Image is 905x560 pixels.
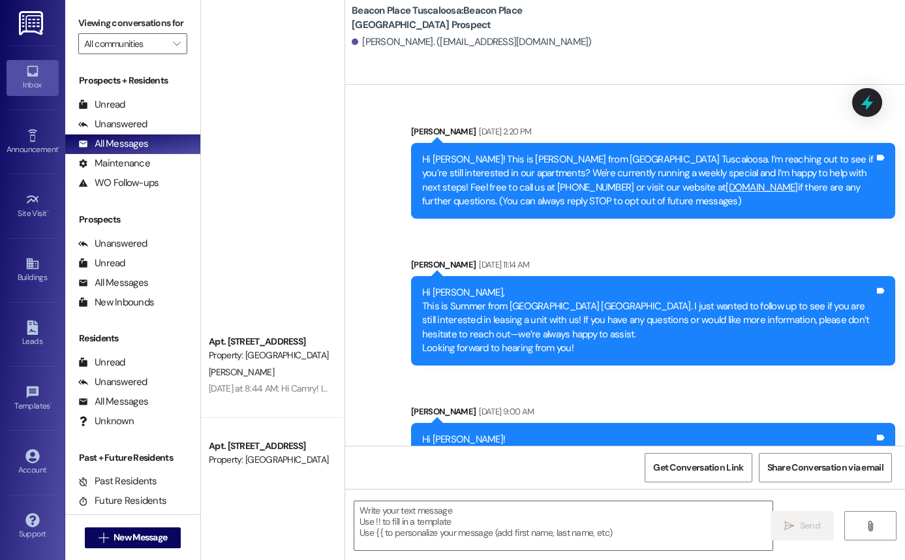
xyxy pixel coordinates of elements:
[726,181,797,194] a: [DOMAIN_NAME]
[422,153,874,209] div: Hi [PERSON_NAME]! This is [PERSON_NAME] from [GEOGRAPHIC_DATA] Tuscaloosa. I’m reaching out to se...
[78,157,150,170] div: Maintenance
[65,332,200,345] div: Residents
[7,317,59,352] a: Leads
[352,35,592,49] div: [PERSON_NAME]. ([EMAIL_ADDRESS][DOMAIN_NAME])
[78,137,148,151] div: All Messages
[645,453,752,482] button: Get Conversation Link
[422,286,874,356] div: Hi [PERSON_NAME], This is Summer from [GEOGRAPHIC_DATA] [GEOGRAPHIC_DATA]. I just wanted to follo...
[84,33,166,54] input: All communities
[422,433,874,489] div: Hi [PERSON_NAME]! This is [PERSON_NAME] from [GEOGRAPHIC_DATA]. I wanted to reach out because I s...
[78,395,148,409] div: All Messages
[7,445,59,480] a: Account
[50,399,52,409] span: •
[85,527,181,548] button: New Message
[7,381,59,416] a: Templates •
[78,117,147,131] div: Unanswered
[114,531,167,544] span: New Message
[771,511,834,540] button: Send
[65,451,200,465] div: Past + Future Residents
[78,276,148,290] div: All Messages
[58,143,60,152] span: •
[78,356,125,369] div: Unread
[7,253,59,288] a: Buildings
[476,258,529,272] div: [DATE] 11:14 AM
[99,533,108,543] i: 
[476,405,534,418] div: [DATE] 9:00 AM
[7,60,59,95] a: Inbox
[78,414,134,428] div: Unknown
[65,213,200,226] div: Prospects
[209,349,330,362] div: Property: [GEOGRAPHIC_DATA] [GEOGRAPHIC_DATA]
[411,405,895,423] div: [PERSON_NAME]
[865,521,875,531] i: 
[209,366,274,378] span: [PERSON_NAME]
[800,519,820,533] span: Send
[209,439,330,453] div: Apt. [STREET_ADDRESS]
[352,4,613,32] b: Beacon Place Tuscaloosa: Beacon Place [GEOGRAPHIC_DATA] Prospect
[47,207,49,216] span: •
[411,125,895,143] div: [PERSON_NAME]
[209,335,330,349] div: Apt. [STREET_ADDRESS]
[78,296,154,309] div: New Inbounds
[78,98,125,112] div: Unread
[78,474,157,488] div: Past Residents
[411,258,895,276] div: [PERSON_NAME]
[78,237,147,251] div: Unanswered
[7,509,59,544] a: Support
[767,461,883,474] span: Share Conversation via email
[784,521,794,531] i: 
[78,13,187,33] label: Viewing conversations for
[78,494,166,508] div: Future Residents
[19,11,46,35] img: ResiDesk Logo
[7,189,59,224] a: Site Visit •
[653,461,743,474] span: Get Conversation Link
[476,125,531,138] div: [DATE] 2:20 PM
[209,453,330,467] div: Property: [GEOGRAPHIC_DATA] [GEOGRAPHIC_DATA]
[173,39,180,49] i: 
[759,453,892,482] button: Share Conversation via email
[78,257,125,270] div: Unread
[78,375,147,389] div: Unanswered
[65,74,200,87] div: Prospects + Residents
[78,176,159,190] div: WO Follow-ups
